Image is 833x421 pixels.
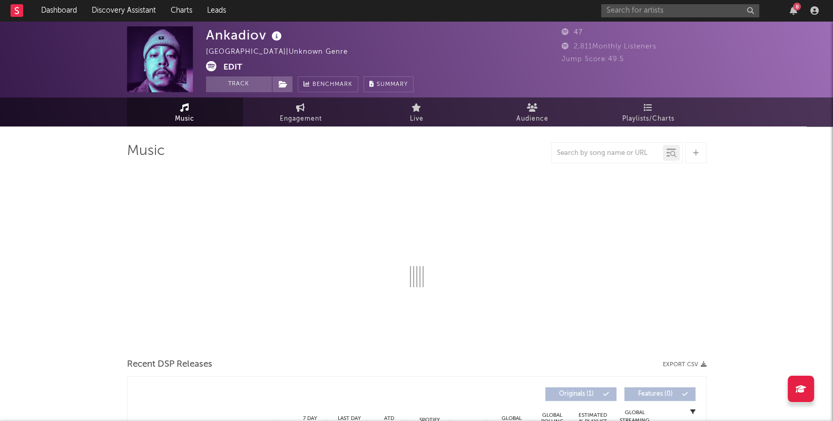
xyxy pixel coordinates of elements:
span: Originals ( 1 ) [552,391,601,397]
span: Playlists/Charts [622,113,674,125]
span: 2,811 Monthly Listeners [562,43,656,50]
span: Music [175,113,194,125]
a: Music [127,97,243,126]
span: Engagement [280,113,322,125]
button: Originals(1) [545,387,616,401]
span: Features ( 0 ) [631,391,680,397]
button: Summary [364,76,414,92]
input: Search by song name or URL [552,149,663,158]
span: Summary [377,82,408,87]
span: 47 [562,29,583,36]
button: Features(0) [624,387,695,401]
div: [GEOGRAPHIC_DATA] | Unknown Genre [206,46,360,58]
a: Benchmark [298,76,358,92]
button: Edit [223,61,242,74]
span: Audience [516,113,548,125]
div: 8 [793,3,801,11]
button: Track [206,76,272,92]
span: Recent DSP Releases [127,358,212,371]
div: Ankadiov [206,26,285,44]
button: 8 [790,6,797,15]
span: Live [410,113,424,125]
input: Search for artists [601,4,759,17]
a: Engagement [243,97,359,126]
a: Live [359,97,475,126]
a: Playlists/Charts [591,97,707,126]
span: Benchmark [312,79,352,91]
span: Jump Score: 49.5 [562,56,624,63]
button: Export CSV [663,361,707,368]
a: Audience [475,97,591,126]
